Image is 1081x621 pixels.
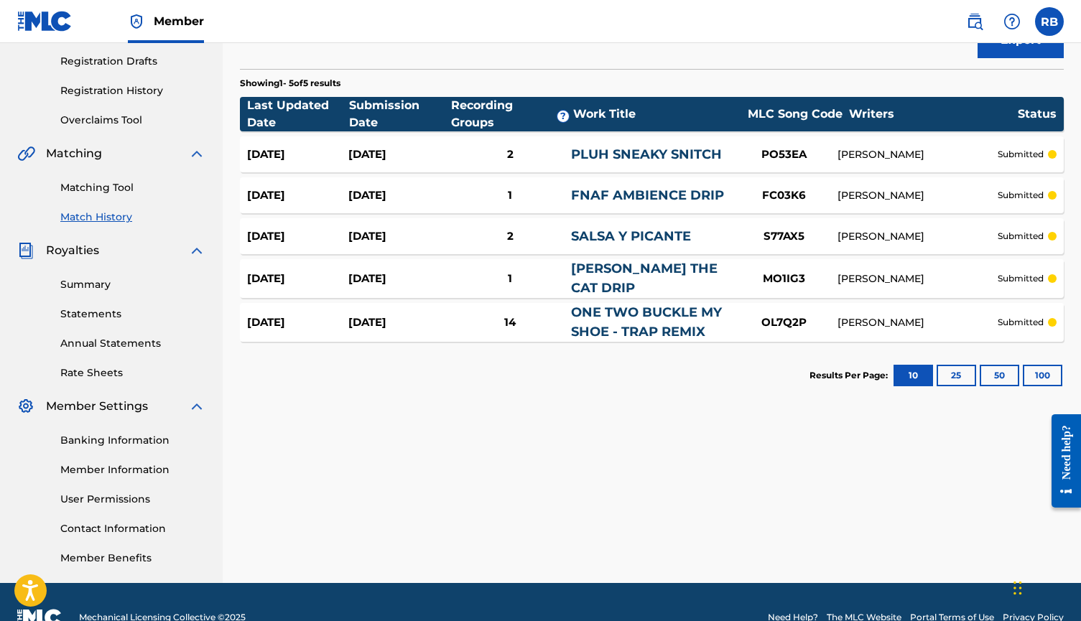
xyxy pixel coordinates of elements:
[571,187,724,203] a: FNAF AMBIENCE DRIP
[730,314,838,331] div: OL7Q2P
[557,111,569,122] span: ?
[348,146,450,163] div: [DATE]
[730,146,838,163] div: PO53EA
[348,271,450,287] div: [DATE]
[450,314,571,331] div: 14
[998,230,1044,243] p: submitted
[937,365,976,386] button: 25
[348,187,450,204] div: [DATE]
[60,492,205,507] a: User Permissions
[998,148,1044,161] p: submitted
[60,54,205,69] a: Registration Drafts
[128,13,145,30] img: Top Rightsholder
[894,365,933,386] button: 10
[980,365,1019,386] button: 50
[17,145,35,162] img: Matching
[60,336,205,351] a: Annual Statements
[451,97,573,131] div: Recording Groups
[1018,106,1057,123] div: Status
[838,229,998,244] div: [PERSON_NAME]
[1003,13,1021,30] img: help
[1035,7,1064,36] div: User Menu
[571,261,718,296] a: [PERSON_NAME] THE CAT DRIP
[17,242,34,259] img: Royalties
[60,210,205,225] a: Match History
[730,271,838,287] div: MO1IG3
[571,228,691,244] a: SALSA Y PICANTE
[247,187,348,204] div: [DATE]
[46,398,148,415] span: Member Settings
[348,228,450,245] div: [DATE]
[240,77,340,90] p: Showing 1 - 5 of 5 results
[998,7,1026,36] div: Help
[1023,365,1062,386] button: 100
[46,242,99,259] span: Royalties
[809,369,891,382] p: Results Per Page:
[849,106,1018,123] div: Writers
[17,398,34,415] img: Member Settings
[60,433,205,448] a: Banking Information
[60,180,205,195] a: Matching Tool
[60,551,205,566] a: Member Benefits
[730,187,838,204] div: FC03K6
[188,242,205,259] img: expand
[247,97,349,131] div: Last Updated Date
[838,147,998,162] div: [PERSON_NAME]
[17,11,73,32] img: MLC Logo
[46,145,102,162] span: Matching
[741,106,849,123] div: MLC Song Code
[960,7,989,36] a: Public Search
[1009,552,1081,621] div: Widget chat
[998,189,1044,202] p: submitted
[188,145,205,162] img: expand
[450,187,571,204] div: 1
[1009,552,1081,621] iframe: Chat Widget
[60,277,205,292] a: Summary
[571,146,722,162] a: PLUH SNEAKY SNITCH
[966,13,983,30] img: search
[154,13,204,29] span: Member
[1013,566,1022,610] div: Trageți
[247,271,348,287] div: [DATE]
[838,315,998,330] div: [PERSON_NAME]
[573,106,741,123] div: Work Title
[349,97,451,131] div: Submission Date
[450,228,571,245] div: 2
[450,271,571,287] div: 1
[60,307,205,322] a: Statements
[838,188,998,203] div: [PERSON_NAME]
[60,365,205,380] a: Rate Sheets
[247,314,348,331] div: [DATE]
[838,271,998,286] div: [PERSON_NAME]
[348,314,450,331] div: [DATE]
[188,398,205,415] img: expand
[730,228,838,245] div: S77AX5
[450,146,571,163] div: 2
[60,113,205,128] a: Overclaims Tool
[60,462,205,477] a: Member Information
[60,83,205,98] a: Registration History
[571,304,722,340] a: ONE TWO BUCKLE MY SHOE - TRAP REMIX
[247,228,348,245] div: [DATE]
[998,272,1044,285] p: submitted
[998,316,1044,329] p: submitted
[60,521,205,536] a: Contact Information
[1041,402,1081,520] iframe: Resource Center
[247,146,348,163] div: [DATE]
